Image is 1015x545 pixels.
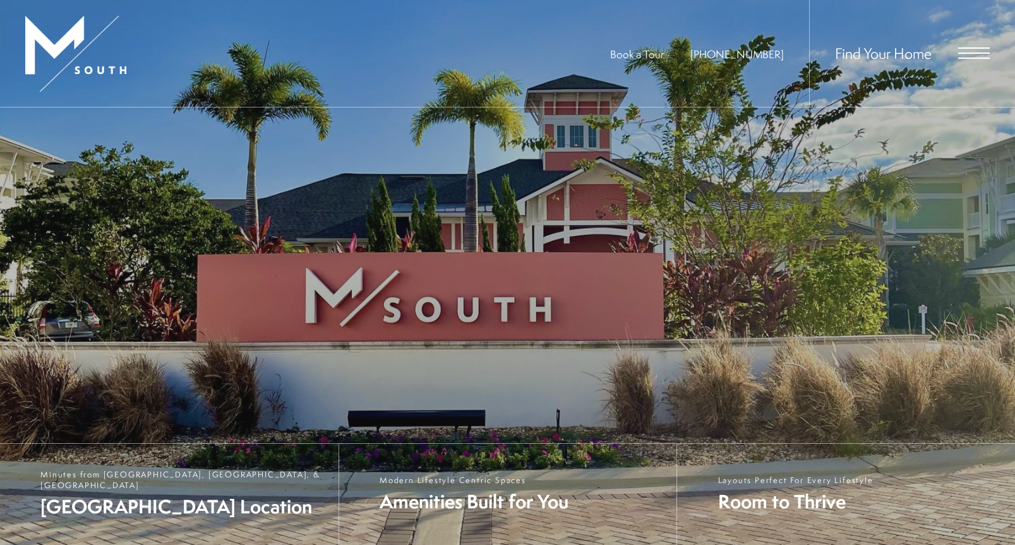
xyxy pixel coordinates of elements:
span: [PHONE_NUMBER] [690,47,784,61]
img: MSouth [25,16,126,92]
span: Minutes from [GEOGRAPHIC_DATA], [GEOGRAPHIC_DATA], & [GEOGRAPHIC_DATA] [40,469,325,491]
a: Book a Tour [610,47,664,61]
button: Open Menu [958,47,990,59]
a: Find Your Home [835,43,932,63]
span: [GEOGRAPHIC_DATA] Location [40,494,325,520]
a: Call Us at 813-570-8014 [690,47,784,61]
